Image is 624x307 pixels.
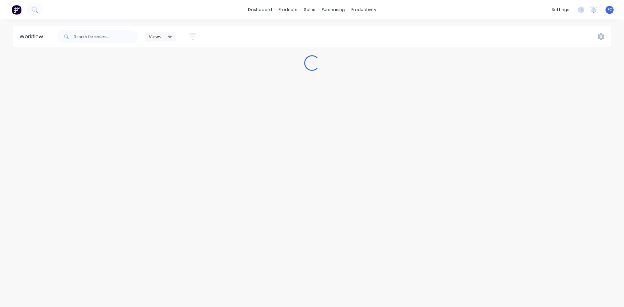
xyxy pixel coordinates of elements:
[245,5,275,15] a: dashboard
[12,5,21,15] img: Factory
[149,33,161,40] span: Views
[275,5,301,15] div: products
[318,5,348,15] div: purchasing
[348,5,380,15] div: productivity
[607,7,612,13] span: FC
[548,5,573,15] div: settings
[19,33,46,41] div: Workflow
[301,5,318,15] div: sales
[74,30,138,43] input: Search for orders...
